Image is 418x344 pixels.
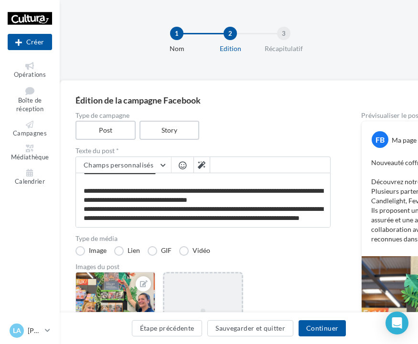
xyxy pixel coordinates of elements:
[76,157,171,173] button: Champs personnalisés
[277,27,290,40] div: 3
[299,320,346,336] button: Continuer
[132,320,203,336] button: Étape précédente
[146,44,207,53] div: Nom
[8,34,52,50] button: Créer
[8,60,52,81] a: Opérations
[14,71,46,78] span: Opérations
[8,322,52,340] a: La [PERSON_NAME]
[114,246,140,256] label: Lien
[8,84,52,115] a: Boîte de réception
[75,112,331,119] label: Type de campagne
[224,27,237,40] div: 2
[386,312,408,334] div: Open Intercom Messenger
[28,326,41,335] p: [PERSON_NAME]
[11,154,49,161] span: Médiathèque
[75,246,107,256] label: Image
[8,34,52,50] div: Nouvelle campagne
[16,96,43,113] span: Boîte de réception
[13,326,21,335] span: La
[15,177,45,185] span: Calendrier
[253,44,314,53] div: Récapitulatif
[75,235,331,242] label: Type de média
[207,320,293,336] button: Sauvegarder et quitter
[84,161,153,169] span: Champs personnalisés
[372,131,388,148] div: FB
[148,246,171,256] label: GIF
[8,119,52,139] a: Campagnes
[75,147,331,154] label: Texte du post *
[139,121,200,140] label: Story
[75,263,331,270] div: Images du post
[75,121,136,140] label: Post
[179,246,210,256] label: Vidéo
[8,167,52,188] a: Calendrier
[13,129,47,137] span: Campagnes
[200,44,261,53] div: Edition
[8,143,52,163] a: Médiathèque
[170,27,183,40] div: 1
